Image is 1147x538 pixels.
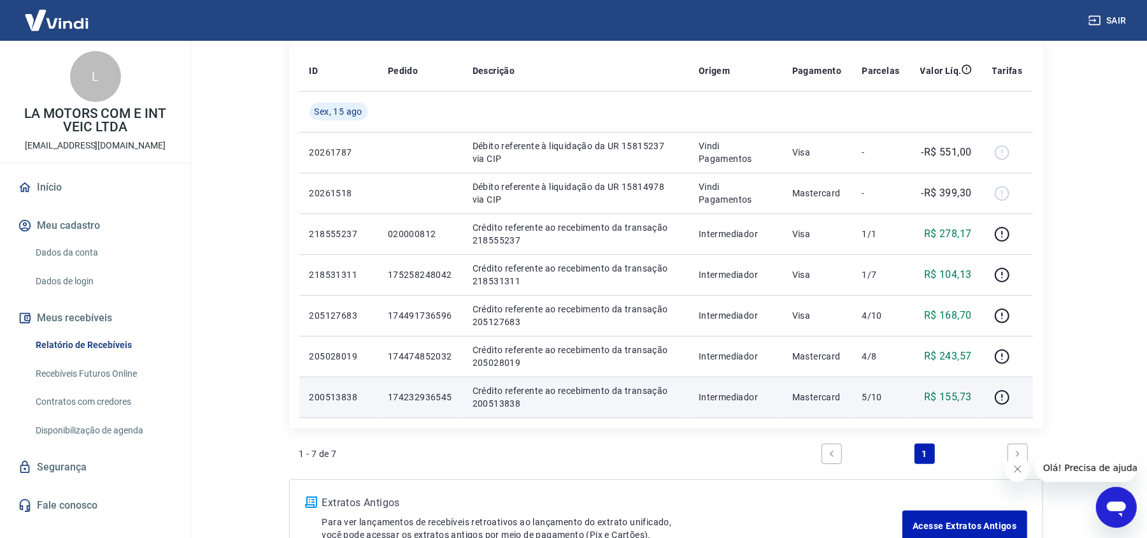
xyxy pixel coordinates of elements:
[699,350,772,363] p: Intermediador
[792,228,842,240] p: Visa
[792,391,842,403] p: Mastercard
[792,146,842,159] p: Visa
[15,212,175,240] button: Meu cadastro
[862,146,899,159] p: -
[1036,454,1137,482] iframe: Mensagem da empresa
[310,187,367,200] p: 20261518
[31,418,175,444] a: Disponibilização de agenda
[473,344,678,369] p: Crédito referente ao recebimento da transação 205028019
[315,105,362,118] span: Sex, 15 ago
[31,240,175,266] a: Dados da conta
[15,491,175,520] a: Fale conosco
[792,350,842,363] p: Mastercard
[816,439,1033,469] ul: Pagination
[699,391,772,403] p: Intermediador
[310,268,367,281] p: 218531311
[10,107,180,134] p: LA MOTORS COM E INT VEIC LTDA
[1096,487,1137,528] iframe: Botão para abrir a janela de mensagens
[699,228,772,240] p: Intermediador
[922,145,972,160] p: -R$ 551,00
[699,268,772,281] p: Intermediador
[8,9,107,19] span: Olá! Precisa de ajuda?
[15,304,175,332] button: Meus recebíveis
[473,180,678,206] p: Débito referente à liquidação da UR 15814978 via CIP
[920,64,962,77] p: Valor Líq.
[388,309,452,322] p: 174491736596
[310,228,367,240] p: 218555237
[388,391,452,403] p: 174232936545
[924,389,972,405] p: R$ 155,73
[699,180,772,206] p: Vindi Pagamentos
[31,332,175,358] a: Relatório de Recebíveis
[310,391,367,403] p: 200513838
[31,268,175,294] a: Dados de login
[792,64,842,77] p: Pagamento
[915,444,935,464] a: Page 1 is your current page
[822,444,842,464] a: Previous page
[388,350,452,363] p: 174474852032
[862,309,899,322] p: 4/10
[924,349,972,364] p: R$ 243,57
[792,309,842,322] p: Visa
[31,389,175,415] a: Contratos com credores
[992,64,1023,77] p: Tarifas
[862,268,899,281] p: 1/7
[31,361,175,387] a: Recebíveis Futuros Online
[310,350,367,363] p: 205028019
[15,173,175,201] a: Início
[473,140,678,165] p: Débito referente à liquidação da UR 15815237 via CIP
[862,228,899,240] p: 1/1
[924,267,972,282] p: R$ 104,13
[305,497,317,508] img: ícone
[792,268,842,281] p: Visa
[310,309,367,322] p: 205127683
[310,64,318,77] p: ID
[25,139,166,152] p: [EMAIL_ADDRESS][DOMAIN_NAME]
[1008,444,1028,464] a: Next page
[1005,456,1030,482] iframe: Fechar mensagem
[862,350,899,363] p: 4/8
[924,308,972,323] p: R$ 168,70
[473,303,678,328] p: Crédito referente ao recebimento da transação 205127683
[310,146,367,159] p: 20261787
[15,453,175,481] a: Segurança
[924,226,972,242] p: R$ 278,17
[473,262,678,287] p: Crédito referente ao recebimento da transação 218531311
[70,51,121,102] div: L
[15,1,98,40] img: Vindi
[473,221,678,247] p: Crédito referente ao recebimento da transação 218555237
[862,64,899,77] p: Parcelas
[862,391,899,403] p: 5/10
[388,268,452,281] p: 175258248042
[922,185,972,201] p: -R$ 399,30
[299,447,337,460] p: 1 - 7 de 7
[1086,9,1132,33] button: Sair
[388,64,418,77] p: Pedido
[473,384,678,410] p: Crédito referente ao recebimento da transação 200513838
[473,64,515,77] p: Descrição
[699,140,772,165] p: Vindi Pagamentos
[322,495,903,511] p: Extratos Antigos
[862,187,899,200] p: -
[699,64,730,77] p: Origem
[699,309,772,322] p: Intermediador
[388,228,452,240] p: 020000812
[792,187,842,200] p: Mastercard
